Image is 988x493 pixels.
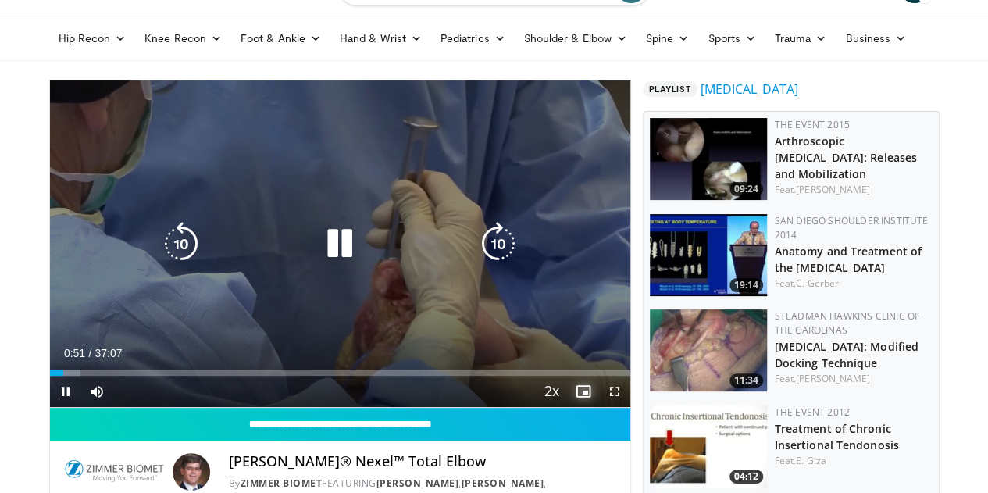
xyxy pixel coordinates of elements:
a: E. Giza [796,454,826,467]
a: C. Gerber [796,277,839,290]
img: Avatar [173,453,210,491]
span: 04:12 [729,470,763,484]
button: Fullscreen [599,376,630,407]
a: 19:14 [650,214,767,296]
button: Mute [81,376,112,407]
div: Feat. [775,183,933,197]
a: [PERSON_NAME] [376,477,459,490]
a: Pediatrics [431,23,515,54]
a: Anatomy and Treatment of the [MEDICAL_DATA] [775,244,922,275]
img: Zimmer Biomet [62,453,166,491]
a: The Event 2015 [775,118,850,131]
img: O0cEsGv5RdudyPNn4xMDoxOmtxOwKG7D_1.150x105_q85_crop-smart_upscale.jpg [650,405,767,488]
a: Treatment of Chronic Insertional Tendonosis [775,421,899,452]
a: [PERSON_NAME] [462,477,544,490]
a: 09:24 [650,118,767,200]
a: Trauma [765,23,836,54]
a: 04:12 [650,405,767,488]
a: Zimmer Biomet [241,477,323,490]
a: [PERSON_NAME] [796,372,870,385]
a: 11:34 [650,309,767,391]
div: Feat. [775,454,933,468]
a: [PERSON_NAME] [796,183,870,196]
a: [MEDICAL_DATA]: Modified Docking Technique [775,339,918,370]
span: 37:07 [95,347,122,359]
a: San Diego Shoulder Institute 2014 [775,214,929,241]
span: 09:24 [729,182,763,196]
video-js: Video Player [50,80,630,408]
span: 0:51 [64,347,85,359]
span: 19:14 [729,278,763,292]
img: 326458_0000_1.png.150x105_q85_crop-smart_upscale.jpg [650,309,767,391]
span: / [89,347,92,359]
a: [MEDICAL_DATA] [701,80,798,98]
button: Disable picture-in-picture mode [568,376,599,407]
a: Hand & Wrist [330,23,431,54]
h4: [PERSON_NAME]® Nexel™ Total Elbow [229,453,618,470]
img: 6af57ac1-4311-4fc9-ad02-309fd180e492.150x105_q85_crop-smart_upscale.jpg [650,118,767,200]
div: Progress Bar [50,370,630,376]
a: Arthroscopic [MEDICAL_DATA]: Releases and Mobilization [775,134,917,181]
a: Hip Recon [49,23,136,54]
a: Sports [698,23,765,54]
a: Foot & Ankle [231,23,330,54]
a: Shoulder & Elbow [515,23,637,54]
a: Business [836,23,915,54]
img: 58008271-3059-4eea-87a5-8726eb53a503.150x105_q85_crop-smart_upscale.jpg [650,214,767,296]
div: Feat. [775,277,933,291]
a: Spine [637,23,698,54]
span: 11:34 [729,373,763,388]
a: Knee Recon [135,23,231,54]
button: Playback Rate [537,376,568,407]
button: Pause [50,376,81,407]
span: Playlist [643,81,697,97]
a: The Event 2012 [775,405,850,419]
div: Feat. [775,372,933,386]
a: Steadman Hawkins Clinic of the Carolinas [775,309,919,337]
